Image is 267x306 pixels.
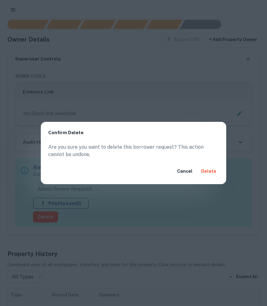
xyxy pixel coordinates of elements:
h2: Confirm Delete [41,122,226,144]
button: Delete [199,166,219,177]
iframe: Chat Widget [236,257,267,286]
p: Are you sure you want to delete this borrower request? This action cannot be undone. [48,143,219,158]
button: Cancel [175,166,195,177]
